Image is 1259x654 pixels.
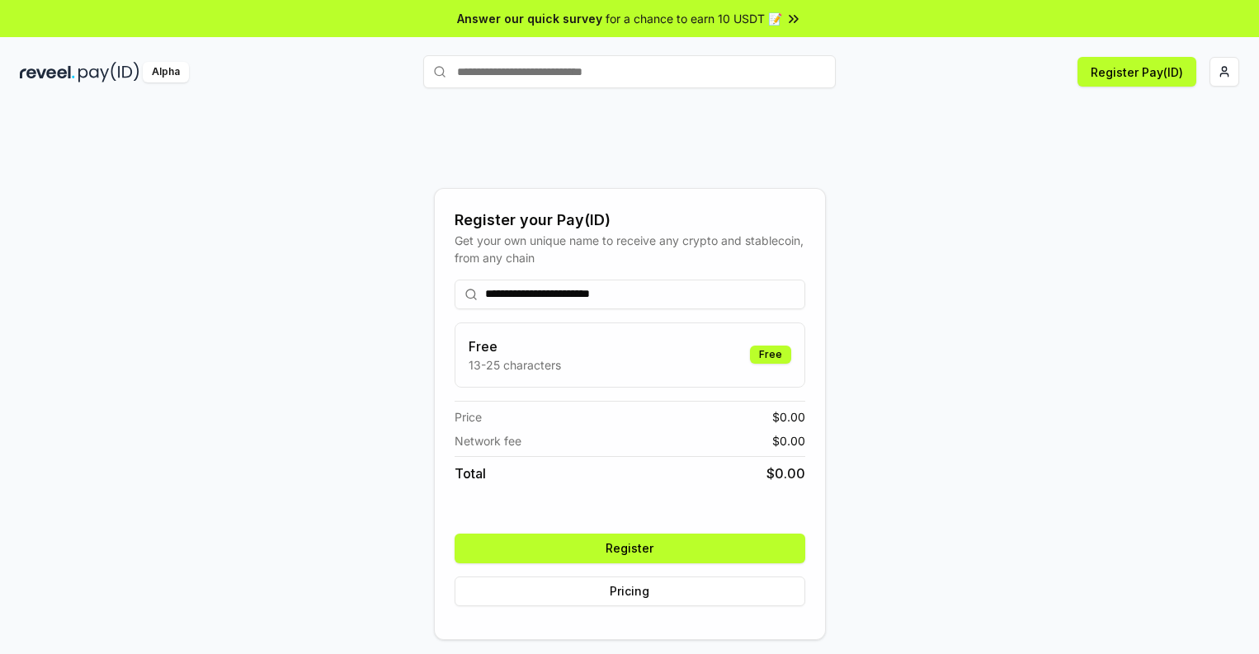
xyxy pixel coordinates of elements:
[455,576,805,606] button: Pricing
[143,62,189,82] div: Alpha
[78,62,139,82] img: pay_id
[1077,57,1196,87] button: Register Pay(ID)
[455,209,805,232] div: Register your Pay(ID)
[455,534,805,563] button: Register
[455,463,486,483] span: Total
[455,432,521,449] span: Network fee
[750,346,791,364] div: Free
[469,356,561,374] p: 13-25 characters
[606,10,782,27] span: for a chance to earn 10 USDT 📝
[469,336,561,356] h3: Free
[20,62,75,82] img: reveel_dark
[455,232,805,266] div: Get your own unique name to receive any crypto and stablecoin, from any chain
[772,432,805,449] span: $ 0.00
[457,10,602,27] span: Answer our quick survey
[455,408,482,426] span: Price
[766,463,805,483] span: $ 0.00
[772,408,805,426] span: $ 0.00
